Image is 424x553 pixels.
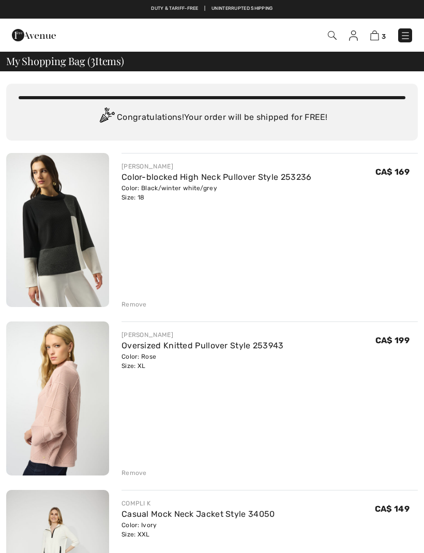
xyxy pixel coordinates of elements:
a: 3 [370,29,386,41]
img: Oversized Knitted Pullover Style 253943 [6,321,109,475]
div: Congratulations! Your order will be shipped for FREE! [19,107,405,128]
img: 1ère Avenue [12,25,56,45]
img: Search [328,31,337,40]
span: CA$ 149 [375,504,410,514]
div: Color: Ivory Size: XXL [122,520,275,539]
div: Color: Rose Size: XL [122,352,284,371]
img: Menu [400,30,411,41]
div: Remove [122,300,147,309]
div: COMPLI K [122,499,275,508]
div: [PERSON_NAME] [122,162,312,171]
img: Congratulation2.svg [96,107,117,128]
a: Color-blocked High Neck Pullover Style 253236 [122,172,312,182]
span: My Shopping Bag ( Items) [6,56,124,66]
img: My Info [349,30,358,41]
span: 3 [382,33,386,40]
div: Color: Black/winter white/grey Size: 18 [122,183,312,202]
img: Color-blocked High Neck Pullover Style 253236 [6,153,109,307]
div: Remove [122,468,147,478]
span: CA$ 199 [375,335,410,345]
span: 3 [90,53,95,67]
div: [PERSON_NAME] [122,330,284,340]
a: 1ère Avenue [12,29,56,39]
a: Casual Mock Neck Jacket Style 34050 [122,509,275,519]
img: Shopping Bag [370,30,379,40]
span: CA$ 169 [375,167,410,177]
a: Oversized Knitted Pullover Style 253943 [122,341,284,350]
